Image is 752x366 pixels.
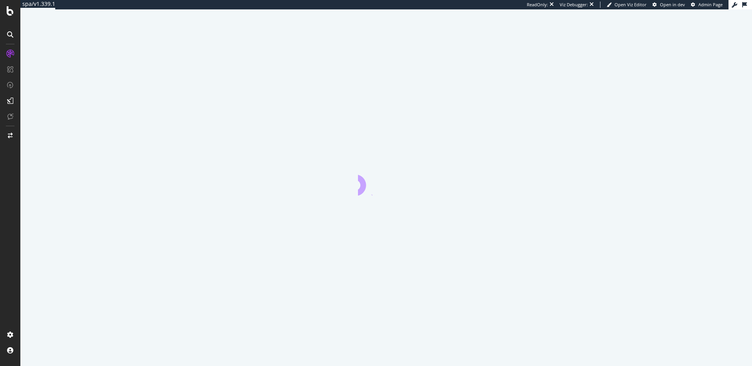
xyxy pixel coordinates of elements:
[527,2,548,8] div: ReadOnly:
[358,167,414,196] div: animation
[560,2,588,8] div: Viz Debugger:
[660,2,685,7] span: Open in dev
[615,2,647,7] span: Open Viz Editor
[607,2,647,8] a: Open Viz Editor
[698,2,723,7] span: Admin Page
[691,2,723,8] a: Admin Page
[653,2,685,8] a: Open in dev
